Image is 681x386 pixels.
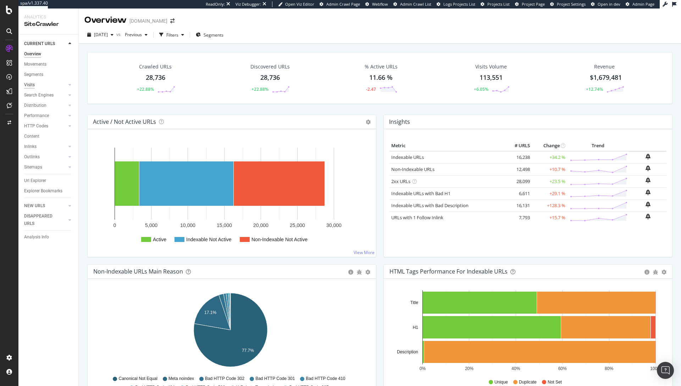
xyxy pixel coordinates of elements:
a: Logs Projects List [437,1,475,7]
span: Bad HTTP Code 301 [255,376,295,382]
a: Project Page [515,1,545,7]
span: Meta noindex [168,376,194,382]
div: +12.74% [586,86,603,92]
text: 60% [558,366,567,371]
div: Content [24,133,39,140]
div: bell-plus [646,165,650,171]
a: Search Engines [24,92,66,99]
div: A chart. [93,140,368,251]
td: 28,099 [503,175,532,187]
td: 12,498 [503,163,532,175]
div: SiteCrawler [24,20,73,28]
text: Title [410,300,419,305]
td: 16,131 [503,199,532,211]
text: 0 [113,222,116,228]
span: 2025 Sep. 21st [94,32,108,38]
button: [DATE] [84,29,116,40]
h4: Active / Not Active URLs [93,117,156,127]
div: bell-plus [646,214,650,219]
a: Projects List [481,1,510,7]
div: Distribution [24,102,46,109]
text: 17.1% [204,310,216,315]
div: 28,736 [260,73,280,82]
div: +22.88% [137,86,154,92]
span: Admin Page [632,1,654,7]
div: circle-info [644,270,649,275]
div: Discovered URLs [250,63,290,70]
text: 40% [511,366,520,371]
td: +29.1 % [532,187,567,199]
span: Unique [494,379,508,385]
a: 2xx URLs [391,178,410,184]
a: Non-Indexable URLs [391,166,434,172]
a: Admin Crawl Page [320,1,360,7]
div: Filters [166,32,178,38]
text: 0% [420,366,426,371]
div: 113,551 [480,73,503,82]
button: Filters [156,29,187,40]
a: Webflow [365,1,388,7]
div: Explorer Bookmarks [24,187,62,195]
div: ReadOnly: [206,1,225,7]
th: Trend [567,140,629,151]
a: DISAPPEARED URLS [24,213,66,227]
text: 80% [605,366,613,371]
span: Previous [122,32,142,38]
text: Active [153,237,166,242]
a: Admin Page [626,1,654,7]
div: NEW URLS [24,202,45,210]
span: Open Viz Editor [285,1,314,7]
span: vs [116,31,122,37]
a: Explorer Bookmarks [24,187,73,195]
td: +10.7 % [532,163,567,175]
a: Analysis Info [24,233,73,241]
div: Overview [24,50,41,58]
text: Indexable Not Active [186,237,232,242]
div: 11.66 % [369,73,393,82]
a: Project Settings [550,1,586,7]
div: Non-Indexable URLs Main Reason [93,268,183,275]
span: Not Set [548,379,562,385]
a: HTTP Codes [24,122,66,130]
div: Overview [84,14,127,26]
button: Segments [193,29,226,40]
div: [DOMAIN_NAME] [129,17,167,24]
div: % Active URLs [365,63,398,70]
div: Inlinks [24,143,37,150]
text: H1 [413,325,419,330]
div: Outlinks [24,153,40,161]
th: # URLS [503,140,532,151]
div: bell-plus [646,189,650,195]
svg: A chart. [93,290,368,373]
span: Project Page [522,1,545,7]
text: Non-Indexable Not Active [251,237,308,242]
td: 6,611 [503,187,532,199]
div: gear [661,270,666,275]
a: Admin Crawl List [393,1,431,7]
td: +34.2 % [532,151,567,164]
div: gear [365,270,370,275]
span: Logs Projects List [443,1,475,7]
div: Open Intercom Messenger [657,362,674,379]
td: +128.3 % [532,199,567,211]
i: Options [366,120,371,125]
a: Movements [24,61,73,68]
span: Webflow [372,1,388,7]
span: Project Settings [557,1,586,7]
td: +15.7 % [532,211,567,224]
a: Distribution [24,102,66,109]
a: Indexable URLs [391,154,424,160]
span: Revenue [594,63,615,70]
a: CURRENT URLS [24,40,66,48]
span: $1,679,481 [590,73,622,82]
div: HTTP Codes [24,122,48,130]
svg: A chart. [389,290,664,373]
div: bell-plus [646,154,650,159]
div: +6.05% [474,86,488,92]
text: Description [397,349,418,354]
td: 7,793 [503,211,532,224]
div: +22.88% [251,86,268,92]
div: Analytics [24,14,73,20]
a: Outlinks [24,153,66,161]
